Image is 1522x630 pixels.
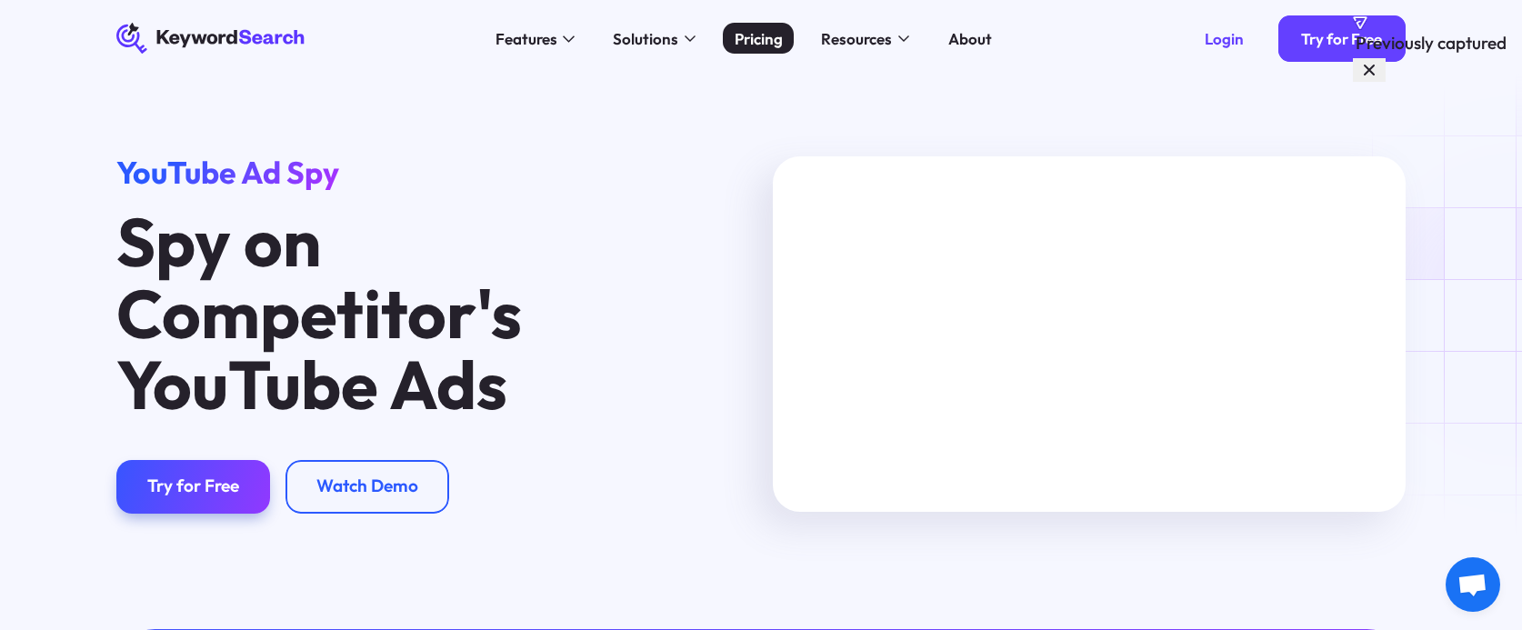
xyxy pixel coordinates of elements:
a: Login [1181,15,1267,62]
div: Resources [821,27,892,50]
div: Try for Free [147,475,239,497]
div: Try for Free [1301,29,1382,48]
div: Watch Demo [316,475,418,497]
a: About [936,23,1003,54]
a: Try for Free [1278,15,1406,62]
div: Pricing [735,27,783,50]
div: Login [1205,29,1244,48]
a: Try for Free [116,460,270,514]
span: YouTube Ad Spy [116,153,339,192]
iframe: Spy on Your Competitor's Keywords & YouTube Ads (Free Trial Link Below) [773,156,1406,513]
a: Pricing [723,23,794,54]
div: Features [496,27,557,50]
a: Open chat [1446,557,1500,612]
div: About [948,27,992,50]
h1: Spy on Competitor's YouTube Ads [116,206,672,421]
div: Solutions [613,27,678,50]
